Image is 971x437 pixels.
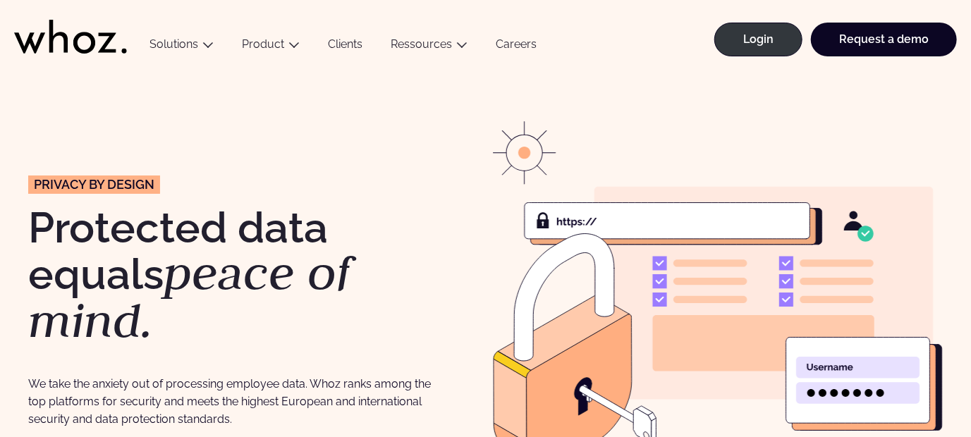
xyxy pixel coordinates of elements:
[811,23,957,56] a: Request a demo
[135,37,228,56] button: Solutions
[34,178,154,191] span: Privacy by Design
[28,207,479,344] h1: Protected data equals
[878,344,951,417] iframe: Chatbot
[557,218,597,228] g: https://
[714,23,802,56] a: Login
[228,37,314,56] button: Product
[391,37,452,51] a: Ressources
[28,375,434,429] p: We take the anxiety out of processing employee data. Whoz ranks among the top platforms for secur...
[28,241,350,351] em: peace of mind.
[242,37,284,51] a: Product
[314,37,377,56] a: Clients
[377,37,482,56] button: Ressources
[482,37,551,56] a: Careers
